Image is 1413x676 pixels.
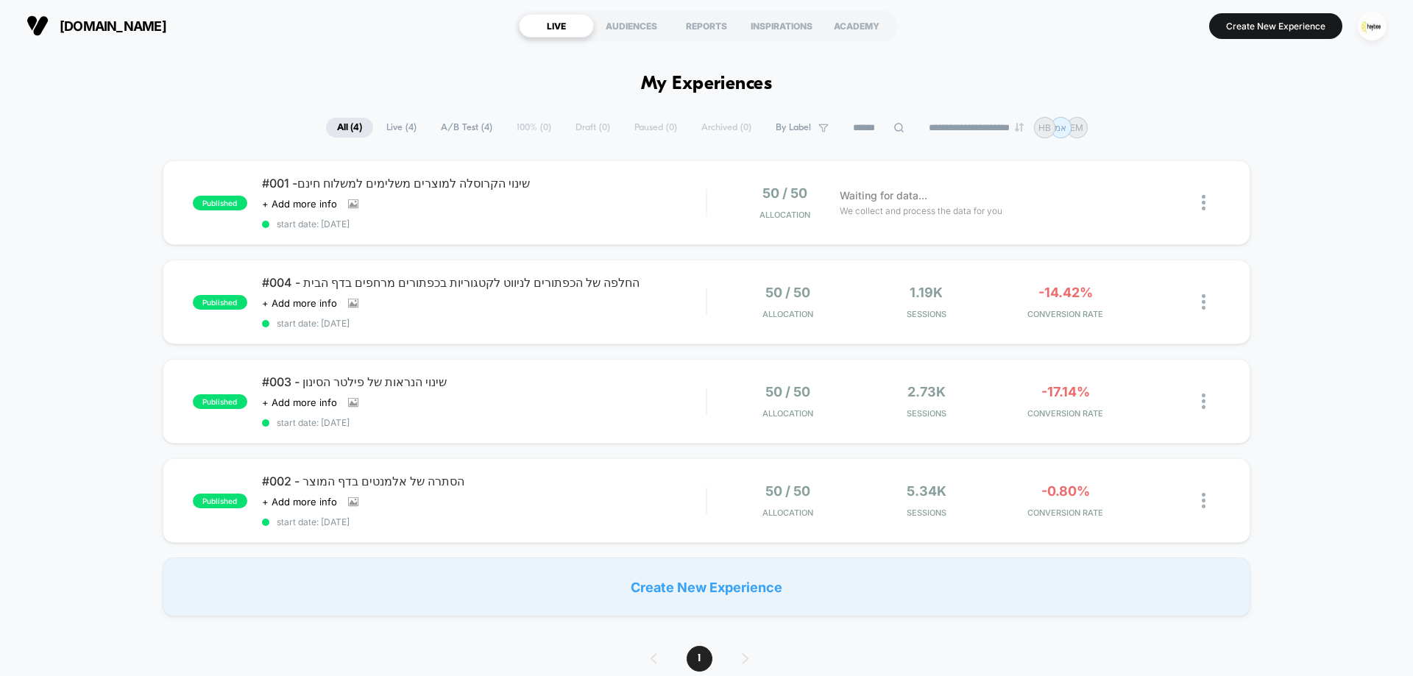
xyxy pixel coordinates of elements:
button: [DOMAIN_NAME] [22,14,171,38]
span: start date: [DATE] [262,218,706,230]
img: close [1202,294,1205,310]
img: end [1015,123,1024,132]
span: We collect and process the data for you [840,204,1002,218]
img: close [1202,493,1205,508]
div: INSPIRATIONS [744,14,819,38]
span: 1.19k [910,285,943,300]
span: Sessions [861,508,993,518]
span: #002 - הסתרה של אלמנטים בדף המוצר [262,474,706,488]
span: CONVERSION RATE [999,408,1131,419]
h1: My Experiences [641,74,773,95]
span: 50 / 50 [765,483,810,499]
span: Allocation [762,408,813,419]
button: ppic [1353,11,1391,41]
span: [DOMAIN_NAME] [60,18,166,34]
p: HB [1038,122,1051,133]
span: 50 / 50 [765,285,810,300]
img: close [1202,195,1205,210]
span: 5.34k [907,483,946,499]
span: -0.80% [1041,483,1090,499]
img: Visually logo [26,15,49,37]
img: ppic [1358,12,1387,40]
span: Waiting for data... [840,188,927,204]
span: start date: [DATE] [262,417,706,428]
div: LIVE [519,14,594,38]
span: -14.42% [1038,285,1093,300]
span: 1 [687,646,712,672]
span: Live ( 4 ) [375,118,428,138]
span: #004 - החלפה של הכפתורים לניווט לקטגוריות בכפתורים מרחפים בדף הבית [262,275,706,290]
span: #001 -שינוי הקרוסלה למוצרים משלימים למשלוח חינם [262,176,706,191]
div: Create New Experience [163,558,1250,616]
span: 50 / 50 [762,185,807,201]
span: Allocation [762,309,813,319]
p: אמ [1055,122,1066,133]
div: ACADEMY [819,14,894,38]
span: 50 / 50 [765,384,810,399]
span: start date: [DATE] [262,318,706,329]
span: -17.14% [1041,384,1090,399]
span: Sessions [861,309,993,319]
span: Sessions [861,408,993,419]
span: A/B Test ( 4 ) [430,118,503,138]
span: Allocation [762,508,813,518]
span: Allocation [759,210,810,220]
span: CONVERSION RATE [999,508,1131,518]
span: By Label [776,122,811,133]
span: start date: [DATE] [262,516,706,527]
span: CONVERSION RATE [999,309,1131,319]
span: #003 - שינוי הנראות של פילטר הסינון [262,374,706,389]
div: AUDIENCES [594,14,669,38]
span: 2.73k [907,384,946,399]
button: Create New Experience [1209,13,1342,39]
div: REPORTS [669,14,744,38]
p: EM [1070,122,1083,133]
img: close [1202,394,1205,409]
span: All ( 4 ) [326,118,373,138]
